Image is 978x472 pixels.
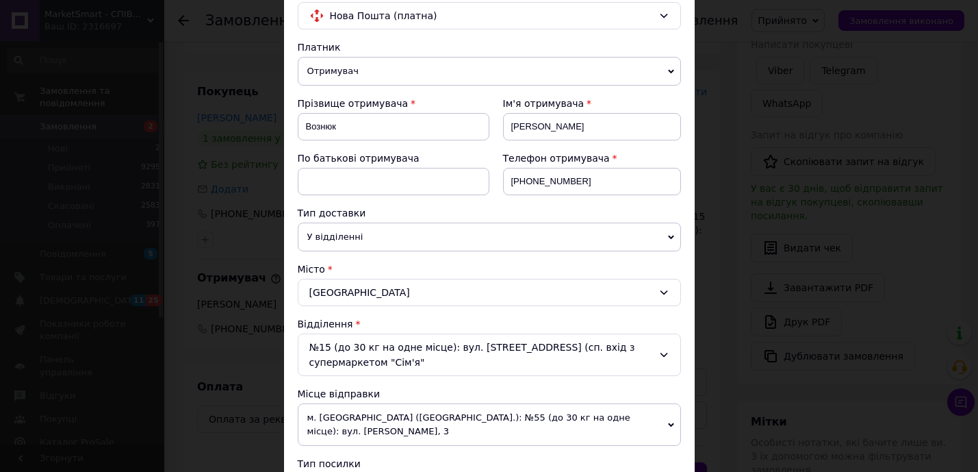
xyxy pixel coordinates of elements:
[298,403,681,446] span: м. [GEOGRAPHIC_DATA] ([GEOGRAPHIC_DATA].): №55 (до 30 кг на одне місце): вул. [PERSON_NAME], 3
[298,42,341,53] span: Платник
[298,388,381,399] span: Місце відправки
[298,98,409,109] span: Прізвище отримувача
[298,208,366,219] span: Тип доставки
[298,153,420,164] span: По батькові отримувача
[503,153,610,164] span: Телефон отримувача
[503,98,584,109] span: Ім'я отримувача
[298,458,361,469] span: Тип посилки
[298,334,681,376] div: №15 (до 30 кг на одне місце): вул. [STREET_ADDRESS] (сп. вхід з супермаркетом "Сім'я"
[330,8,653,23] span: Нова Пошта (платна)
[298,317,681,331] div: Відділення
[298,57,681,86] span: Отримувач
[298,262,681,276] div: Місто
[298,223,681,251] span: У відділенні
[298,279,681,306] div: [GEOGRAPHIC_DATA]
[503,168,681,195] input: +380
